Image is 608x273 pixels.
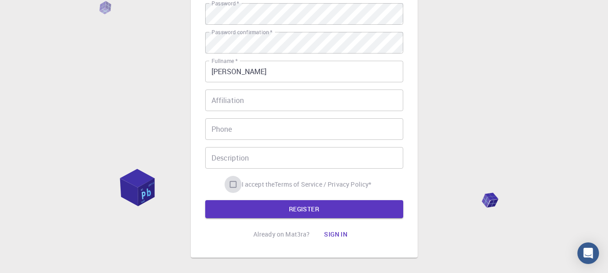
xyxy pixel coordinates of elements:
a: Terms of Service / Privacy Policy* [275,180,371,189]
label: Fullname [212,57,238,65]
button: REGISTER [205,200,403,218]
span: I accept the [242,180,275,189]
div: Open Intercom Messenger [577,242,599,264]
p: Already on Mat3ra? [253,230,310,239]
button: Sign in [317,225,355,243]
p: Terms of Service / Privacy Policy * [275,180,371,189]
label: Password confirmation [212,28,272,36]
